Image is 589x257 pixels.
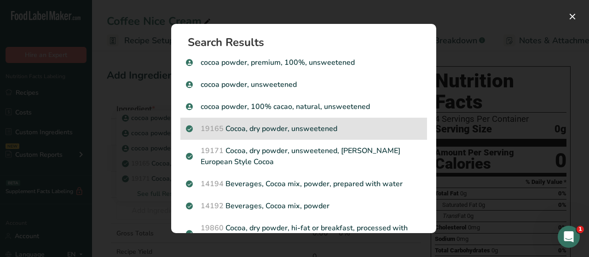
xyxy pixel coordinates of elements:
p: Cocoa, dry powder, unsweetened, [PERSON_NAME] European Style Cocoa [186,145,422,167]
h1: Search Results [188,37,427,48]
p: Beverages, Cocoa mix, powder [186,200,422,211]
span: 1 [577,226,584,233]
iframe: Intercom live chat [558,226,580,248]
p: Cocoa, dry powder, hi-fat or breakfast, processed with alkali [186,223,422,245]
span: 19165 [201,124,224,134]
p: cocoa powder, premium, 100%, unsweetened [186,57,422,68]
p: cocoa powder, 100% cacao, natural, unsweetened [186,101,422,112]
p: cocoa powder, unsweetened [186,79,422,90]
span: 19860 [201,223,224,233]
span: 14192 [201,201,224,211]
p: Beverages, Cocoa mix, powder, prepared with water [186,178,422,189]
span: 19171 [201,146,224,156]
span: 14194 [201,179,224,189]
p: Cocoa, dry powder, unsweetened [186,123,422,134]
